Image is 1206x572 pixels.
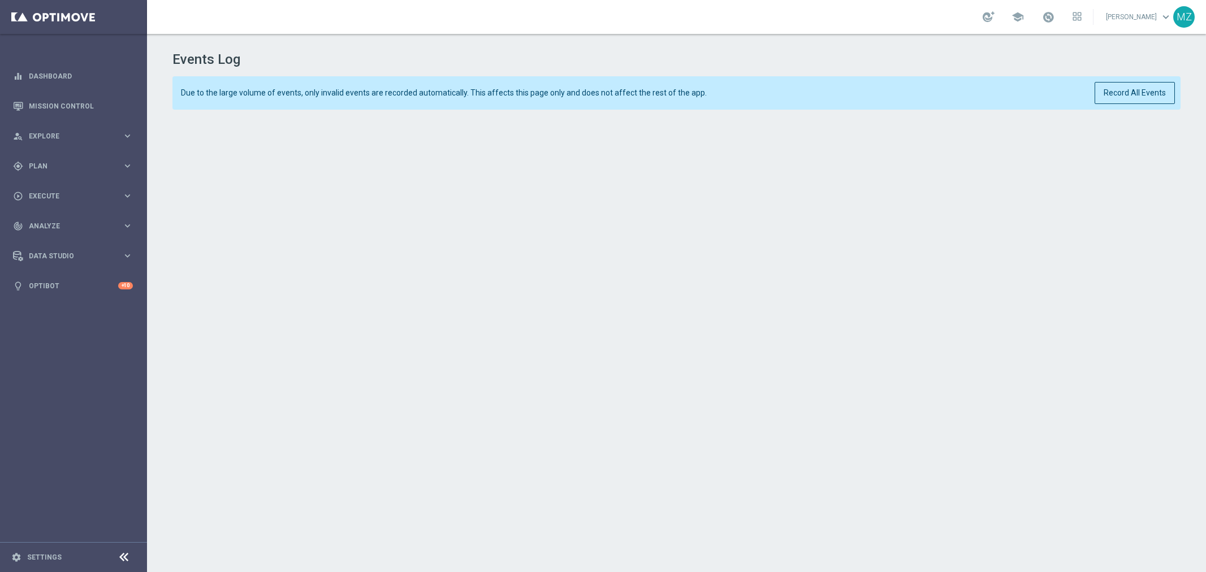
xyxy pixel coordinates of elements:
div: Plan [13,161,122,171]
button: play_circle_outline Execute keyboard_arrow_right [12,192,133,201]
div: Explore [13,131,122,141]
button: Data Studio keyboard_arrow_right [12,252,133,261]
i: track_changes [13,221,23,231]
span: Analyze [29,223,122,229]
button: lightbulb Optibot +10 [12,281,133,291]
button: gps_fixed Plan keyboard_arrow_right [12,162,133,171]
i: keyboard_arrow_right [122,131,133,141]
div: +10 [118,282,133,289]
a: Settings [27,554,62,561]
button: person_search Explore keyboard_arrow_right [12,132,133,141]
div: Analyze [13,221,122,231]
span: school [1012,11,1024,23]
div: Mission Control [13,91,133,121]
i: settings [11,552,21,562]
i: keyboard_arrow_right [122,220,133,231]
i: play_circle_outline [13,191,23,201]
i: gps_fixed [13,161,23,171]
div: Execute [13,191,122,201]
i: lightbulb [13,281,23,291]
span: Data Studio [29,253,122,259]
button: Mission Control [12,102,133,111]
span: Plan [29,163,122,170]
div: Data Studio [13,251,122,261]
span: Execute [29,193,122,200]
i: keyboard_arrow_right [122,250,133,261]
a: Mission Control [29,91,133,121]
a: Dashboard [29,61,133,91]
span: Due to the large volume of events, only invalid events are recorded automatically. This affects t... [181,88,1081,98]
h1: Events Log [172,51,1181,68]
span: Explore [29,133,122,140]
button: track_changes Analyze keyboard_arrow_right [12,222,133,231]
div: Optibot [13,271,133,301]
div: Dashboard [13,61,133,91]
a: [PERSON_NAME]keyboard_arrow_down [1105,8,1173,25]
i: person_search [13,131,23,141]
button: Record All Events [1095,82,1175,104]
i: equalizer [13,71,23,81]
span: keyboard_arrow_down [1160,11,1172,23]
i: keyboard_arrow_right [122,190,133,201]
div: MZ [1173,6,1195,28]
button: equalizer Dashboard [12,72,133,81]
i: keyboard_arrow_right [122,161,133,171]
a: Optibot [29,271,118,301]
